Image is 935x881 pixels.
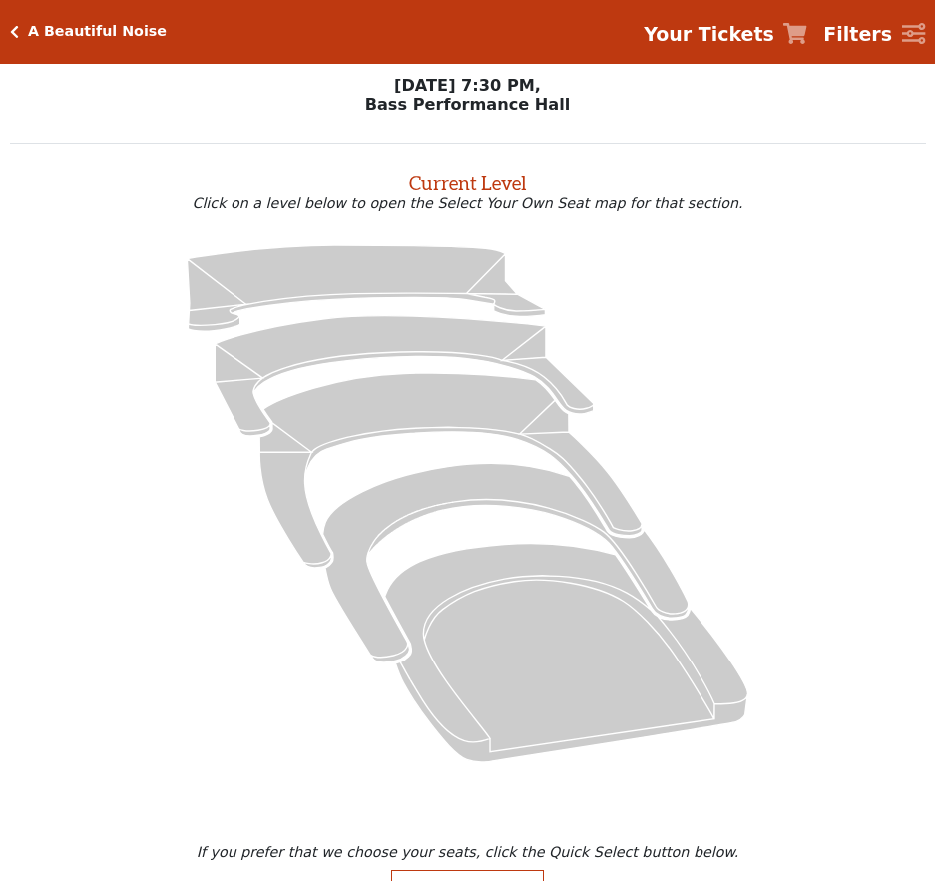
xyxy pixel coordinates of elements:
[644,20,807,49] a: Your Tickets
[644,23,774,45] strong: Your Tickets
[823,23,892,45] strong: Filters
[188,245,546,331] path: Upper Gallery - Seats Available: 259
[10,195,926,211] p: Click on a level below to open the Select Your Own Seat map for that section.
[10,76,926,114] p: [DATE] 7:30 PM, Bass Performance Hall
[10,25,19,39] a: Click here to go back to filters
[385,543,748,761] path: Orchestra / Parterre Circle - Seats Available: 10
[216,315,594,435] path: Lower Gallery - Seats Available: 35
[14,844,921,860] p: If you prefer that we choose your seats, click the Quick Select button below.
[10,163,926,195] h2: Current Level
[28,23,167,40] h5: A Beautiful Noise
[823,20,925,49] a: Filters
